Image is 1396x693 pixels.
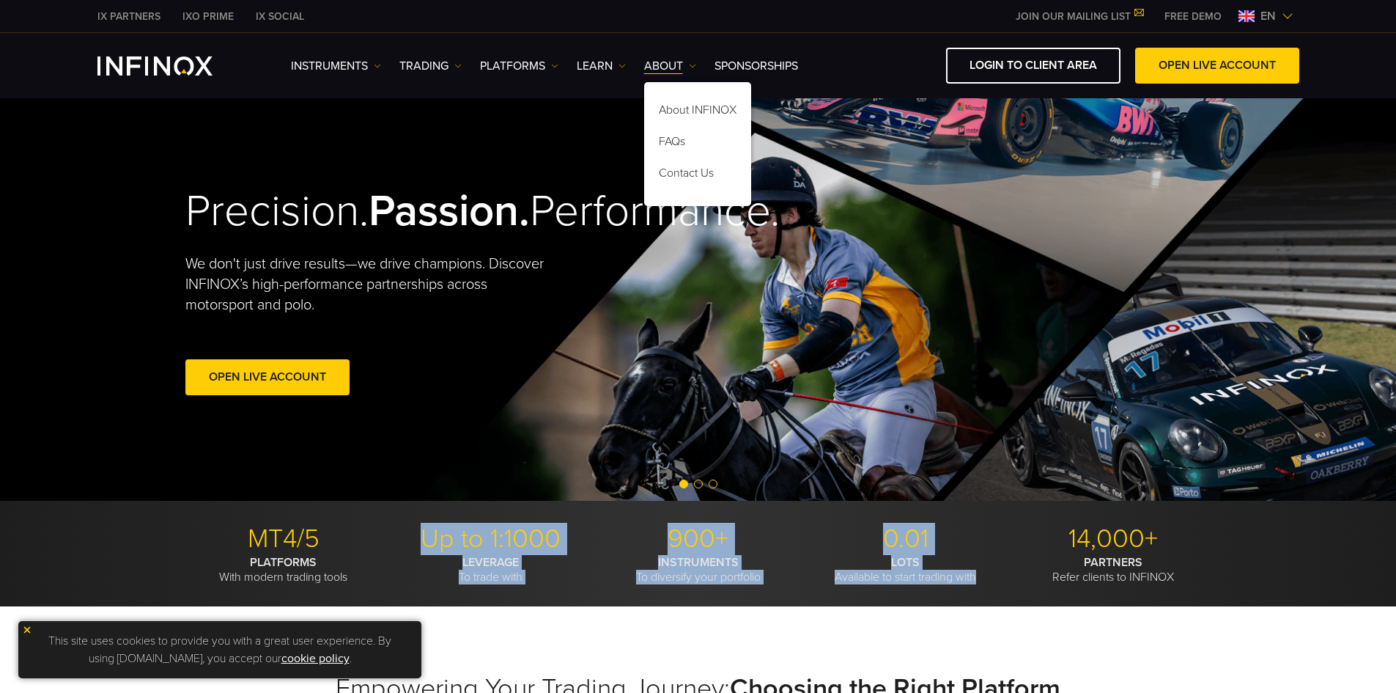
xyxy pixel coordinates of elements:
[281,651,350,666] a: cookie policy
[946,48,1120,84] a: LOGIN TO CLIENT AREA
[462,555,519,570] strong: LEVERAGE
[97,56,247,76] a: INFINOX Logo
[171,9,245,24] a: INFINOX
[600,523,797,555] p: 900+
[185,254,555,315] p: We don't just drive results—we drive champions. Discover INFINOX’s high-performance partnerships ...
[291,57,381,75] a: Instruments
[26,628,414,671] p: This site uses cookies to provide you with a great user experience. By using [DOMAIN_NAME], you a...
[1005,10,1153,23] a: JOIN OUR MAILING LIST
[86,9,171,24] a: INFINOX
[679,480,688,488] span: Go to slide 1
[644,128,751,160] a: FAQs
[891,555,920,570] strong: LOTS
[399,57,462,75] a: TRADING
[250,555,317,570] strong: PLATFORMS
[808,523,1004,555] p: 0.01
[658,555,739,570] strong: INSTRUMENTS
[185,185,647,238] h2: Precision. Performance.
[369,185,530,238] strong: Passion.
[393,555,589,584] p: To trade with
[1255,7,1282,25] span: en
[480,57,558,75] a: PLATFORMS
[577,57,626,75] a: Learn
[600,555,797,584] p: To diversify your portfolio
[644,97,751,128] a: About INFINOX
[1015,555,1211,584] p: Refer clients to INFINOX
[185,359,350,395] a: Open Live Account
[714,57,798,75] a: SPONSORSHIPS
[709,480,717,488] span: Go to slide 3
[245,9,315,24] a: INFINOX
[22,625,32,635] img: yellow close icon
[1084,555,1142,570] strong: PARTNERS
[808,555,1004,584] p: Available to start trading with
[185,523,382,555] p: MT4/5
[694,480,703,488] span: Go to slide 2
[185,555,382,584] p: With modern trading tools
[1135,48,1299,84] a: OPEN LIVE ACCOUNT
[1153,9,1233,24] a: INFINOX MENU
[1015,523,1211,555] p: 14,000+
[393,523,589,555] p: Up to 1:1000
[644,160,751,191] a: Contact Us
[644,57,696,75] a: ABOUT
